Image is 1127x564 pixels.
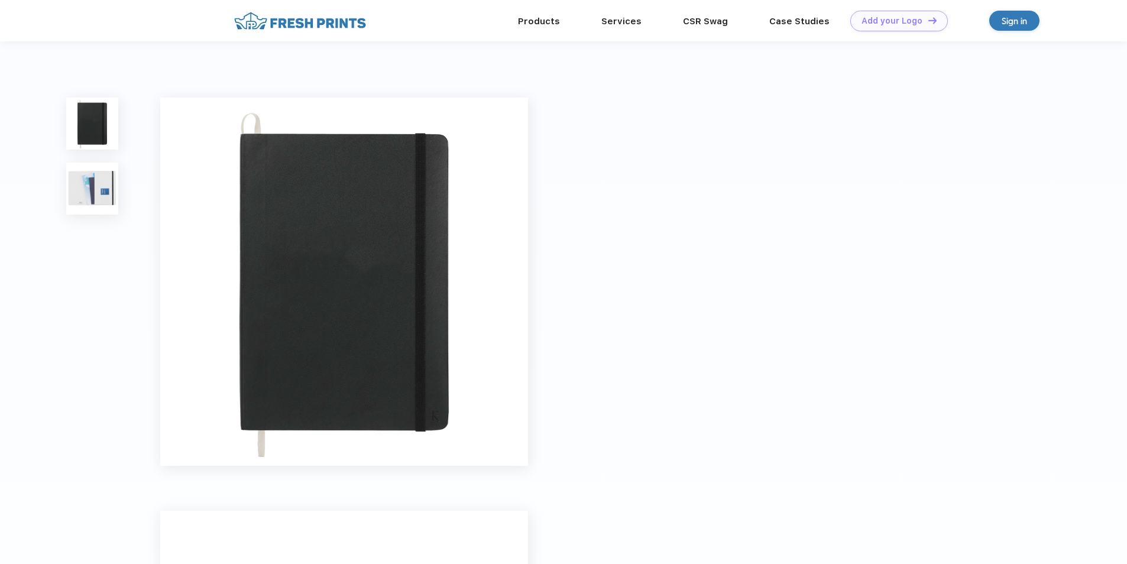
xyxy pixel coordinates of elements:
a: Services [601,16,642,27]
img: func=resize&h=100 [66,163,118,215]
div: Sign in [1002,14,1027,28]
img: DT [928,17,937,24]
div: Add your Logo [862,16,922,26]
img: func=resize&h=640 [160,98,528,465]
img: func=resize&h=100 [66,98,118,150]
a: Sign in [989,11,1039,31]
a: Products [518,16,560,27]
img: fo%20logo%202.webp [231,11,370,31]
a: CSR Swag [683,16,728,27]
